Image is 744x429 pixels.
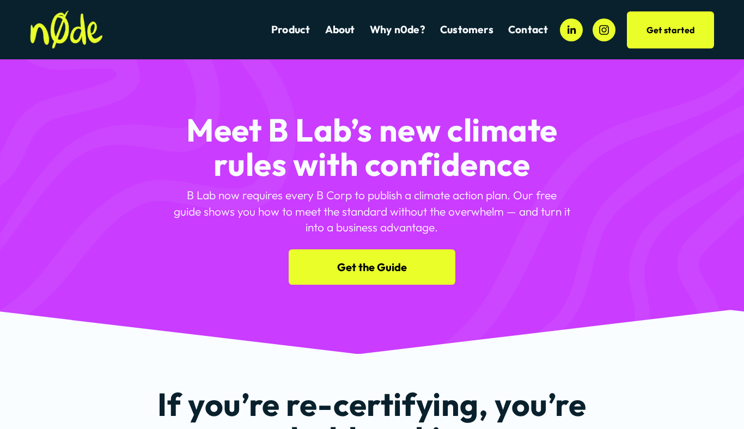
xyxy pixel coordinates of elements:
[271,22,310,37] a: Product
[508,22,548,37] a: Contact
[440,23,493,36] span: Customers
[174,113,571,181] h2: Meet B Lab’s new climate rules with confidence
[174,187,571,235] p: B Lab now requires every B Corp to publish a climate action plan. Our free guide shows you how to...
[325,22,355,37] a: About
[560,19,583,41] a: LinkedIn
[593,19,615,41] a: Instagram
[440,22,493,37] a: folder dropdown
[289,249,455,285] a: Get the Guide
[627,11,714,48] a: Get started
[370,22,425,37] a: Why n0de?
[30,10,103,49] img: n0de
